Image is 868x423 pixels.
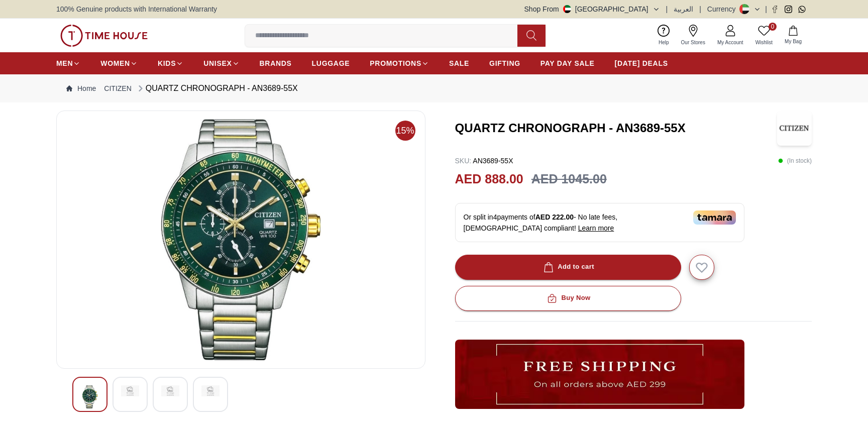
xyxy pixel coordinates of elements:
[81,385,99,408] img: QUARTZ CHRONOGRAPH - AN3689-55X
[56,58,73,68] span: MEN
[449,54,469,72] a: SALE
[769,23,777,31] span: 0
[100,58,130,68] span: WOMEN
[312,54,350,72] a: LUGGAGE
[489,58,520,68] span: GIFTING
[693,210,736,225] img: Tamara
[699,4,701,14] span: |
[707,4,740,14] div: Currency
[666,4,668,14] span: |
[121,385,139,396] img: QUARTZ CHRONOGRAPH - AN3689-55X
[455,157,472,165] span: SKU :
[535,213,574,221] span: AED 222.00
[66,83,96,93] a: Home
[545,292,590,304] div: Buy Now
[201,385,220,396] img: QUARTZ CHRONOGRAPH - AN3689-55X
[615,54,668,72] a: [DATE] DEALS
[203,54,239,72] a: UNISEX
[455,156,513,166] p: AN3689-55X
[781,38,806,45] span: My Bag
[158,54,183,72] a: KIDS
[540,54,595,72] a: PAY DAY SALE
[455,120,778,136] h3: QUARTZ CHRONOGRAPH - AN3689-55X
[778,156,812,166] p: ( In stock )
[765,4,767,14] span: |
[489,54,520,72] a: GIFTING
[785,6,792,13] a: Instagram
[158,58,176,68] span: KIDS
[771,6,779,13] a: Facebook
[203,58,232,68] span: UNISEX
[751,39,777,46] span: Wishlist
[713,39,747,46] span: My Account
[60,25,148,47] img: ...
[674,4,693,14] button: العربية
[749,23,779,48] a: 0Wishlist
[100,54,138,72] a: WOMEN
[136,82,298,94] div: QUARTZ CHRONOGRAPH - AN3689-55X
[56,4,217,14] span: 100% Genuine products with International Warranty
[65,119,417,360] img: QUARTZ CHRONOGRAPH - AN3689-55X
[455,203,744,242] div: Or split in 4 payments of - No late fees, [DEMOGRAPHIC_DATA] compliant!
[395,121,415,141] span: 15%
[370,54,429,72] a: PROMOTIONS
[563,5,571,13] img: United Arab Emirates
[578,224,614,232] span: Learn more
[677,39,709,46] span: Our Stores
[653,23,675,48] a: Help
[675,23,711,48] a: Our Stores
[655,39,673,46] span: Help
[312,58,350,68] span: LUGGAGE
[56,54,80,72] a: MEN
[370,58,421,68] span: PROMOTIONS
[531,170,607,189] h3: AED 1045.00
[540,58,595,68] span: PAY DAY SALE
[449,58,469,68] span: SALE
[779,24,808,47] button: My Bag
[455,255,681,280] button: Add to cart
[260,54,292,72] a: BRANDS
[455,170,523,189] h2: AED 888.00
[615,58,668,68] span: [DATE] DEALS
[455,340,744,409] img: ...
[455,286,681,311] button: Buy Now
[56,74,812,102] nav: Breadcrumb
[260,58,292,68] span: BRANDS
[798,6,806,13] a: Whatsapp
[524,4,660,14] button: Shop From[GEOGRAPHIC_DATA]
[541,261,594,273] div: Add to cart
[104,83,131,93] a: CITIZEN
[161,385,179,396] img: QUARTZ CHRONOGRAPH - AN3689-55X
[777,111,812,146] img: QUARTZ CHRONOGRAPH - AN3689-55X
